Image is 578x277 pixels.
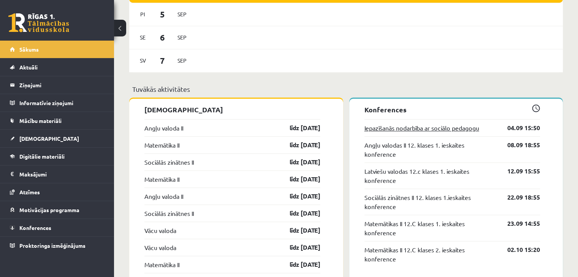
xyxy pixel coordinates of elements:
[496,167,540,176] a: 12.09 15:55
[10,219,105,236] a: Konferences
[151,8,174,20] span: 5
[276,123,320,132] a: līdz [DATE]
[364,193,496,211] a: Sociālās zinātnes II 12. klases 1.ieskaites konference
[364,104,540,115] p: Konferences
[151,31,174,44] span: 6
[132,84,560,94] p: Tuvākās aktivitātes
[276,175,320,184] a: līdz [DATE]
[8,13,69,32] a: Rīgas 1. Tālmācības vidusskola
[19,76,105,94] legend: Ziņojumi
[174,55,190,66] span: Sep
[10,76,105,94] a: Ziņojumi
[276,209,320,218] a: līdz [DATE]
[10,112,105,129] a: Mācību materiāli
[10,201,105,219] a: Motivācijas programma
[496,219,540,228] a: 23.09 14:55
[276,226,320,235] a: līdz [DATE]
[364,245,496,263] a: Matemātikas II 12.C klases 2. ieskaites konference
[10,58,105,76] a: Aktuāli
[364,167,496,185] a: Latviešu valodas 12.c klases 1. ieskaites konference
[10,148,105,165] a: Digitālie materiāli
[135,8,151,20] span: Pi
[19,189,40,195] span: Atzīmes
[19,242,86,249] span: Proktoringa izmēģinājums
[364,123,479,132] a: Iepazīšanās nodarbība ar sociālo pedagogu
[19,224,51,231] span: Konferences
[144,243,176,252] a: Vācu valoda
[151,54,174,67] span: 7
[19,117,62,124] span: Mācību materiāli
[10,130,105,147] a: [DEMOGRAPHIC_DATA]
[19,153,65,160] span: Digitālie materiāli
[19,46,39,53] span: Sākums
[19,64,38,71] span: Aktuāli
[135,55,151,66] span: Sv
[144,175,179,184] a: Matemātika II
[19,206,79,213] span: Motivācijas programma
[135,31,151,43] span: Se
[276,243,320,252] a: līdz [DATE]
[174,31,190,43] span: Sep
[19,165,105,183] legend: Maksājumi
[19,135,79,142] span: [DEMOGRAPHIC_DATA]
[276,260,320,269] a: līdz [DATE]
[144,104,320,115] p: [DEMOGRAPHIC_DATA]
[144,192,183,201] a: Angļu valoda II
[10,41,105,58] a: Sākums
[496,245,540,254] a: 02.10 15:20
[19,94,105,112] legend: Informatīvie ziņojumi
[496,123,540,132] a: 04.09 15:50
[276,192,320,201] a: līdz [DATE]
[144,226,176,235] a: Vācu valoda
[10,165,105,183] a: Maksājumi
[10,94,105,112] a: Informatīvie ziņojumi
[144,123,183,132] a: Angļu valoda II
[276,157,320,167] a: līdz [DATE]
[10,237,105,254] a: Proktoringa izmēģinājums
[496,140,540,150] a: 08.09 18:55
[364,219,496,237] a: Matemātikas II 12.C klases 1. ieskaites konference
[10,183,105,201] a: Atzīmes
[364,140,496,159] a: Angļu valodas II 12. klases 1. ieskaites konference
[144,157,194,167] a: Sociālās zinātnes II
[144,140,179,150] a: Matemātika II
[276,140,320,150] a: līdz [DATE]
[144,260,179,269] a: Matemātika II
[496,193,540,202] a: 22.09 18:55
[174,8,190,20] span: Sep
[144,209,194,218] a: Sociālās zinātnes II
